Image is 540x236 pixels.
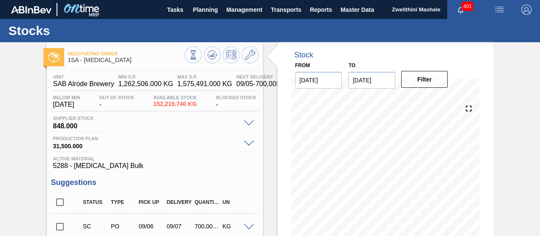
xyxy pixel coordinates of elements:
[204,46,221,63] button: Update Chart
[53,162,256,170] span: 5288 - [MEDICAL_DATA] Bulk
[447,4,474,16] button: Notifications
[295,62,310,68] label: From
[137,223,166,230] div: 09/06/2025
[242,46,259,63] button: Go to Master Data / General
[193,5,218,15] span: Planning
[220,199,250,205] div: UN
[236,80,302,88] span: 09/05 - 700,000.000 KG
[53,80,114,88] span: SAB Alrode Brewery
[99,95,134,100] span: Out Of Stock
[216,95,256,100] span: Blocked Stock
[226,5,262,15] span: Management
[68,57,185,63] span: 1SA - Dextrose
[401,71,448,88] button: Filter
[154,101,197,107] span: 152,219.740 KG
[137,199,166,205] div: Pick up
[53,136,240,141] span: Production plan
[154,95,197,100] span: Available Stock
[295,72,342,89] input: mm/dd/yyyy
[53,121,240,129] span: 848.000
[11,6,51,14] img: TNhmsLtSVTkK8tSr43FrP2fwEKptu5GPRR3wAAAABJRU5ErkJggg==
[348,72,395,89] input: mm/dd/yyyy
[81,223,111,230] div: Suggestion Created
[236,74,302,79] span: Next Delivery
[109,223,138,230] div: Purchase order
[348,62,355,68] label: to
[118,80,173,88] span: 1,262,506.000 KG
[192,199,222,205] div: Quantity
[109,199,138,205] div: Type
[49,52,59,62] img: Ícone
[340,5,374,15] span: Master Data
[53,74,114,79] span: Unit
[53,116,240,121] span: Supplier Stock
[310,5,332,15] span: Reports
[214,95,259,109] div: -
[68,51,185,56] span: Negotiating Order
[53,141,240,149] span: 31,500.000
[192,223,222,230] div: 700,000.000
[166,5,184,15] span: Tasks
[53,101,80,109] span: [DATE]
[165,199,194,205] div: Delivery
[294,51,313,60] div: Stock
[8,26,158,35] h1: Stocks
[81,199,111,205] div: Status
[220,223,250,230] div: KG
[51,178,259,187] h3: Suggestions
[462,2,473,11] span: 401
[118,74,173,79] span: MIN S.P.
[165,223,194,230] div: 09/07/2025
[521,5,532,15] img: Logout
[97,95,136,109] div: -
[185,46,202,63] button: Stocks Overview
[271,5,301,15] span: Transports
[177,80,232,88] span: 1,575,491.000 KG
[53,156,256,161] span: Active Material
[53,95,80,100] span: Below Min
[223,46,240,63] button: Schedule Inventory
[177,74,232,79] span: MAX S.P.
[494,5,505,15] img: userActions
